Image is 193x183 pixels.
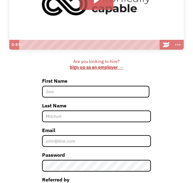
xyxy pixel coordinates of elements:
a: Wistia Logo -- Learn More [160,40,172,50]
a: Sign up as an employer → [70,64,123,70]
input: Joni [42,86,150,98]
label: Last Name [42,101,151,110]
button: Show more buttons [172,40,184,50]
div: Are you looking to hire? ‍ [42,59,151,70]
input: john@doe.com [42,135,151,147]
input: Mitchell [42,110,151,122]
div: Playbar [22,40,157,50]
label: First Name [42,76,150,86]
label: Password [42,150,151,160]
label: Email [42,125,151,135]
